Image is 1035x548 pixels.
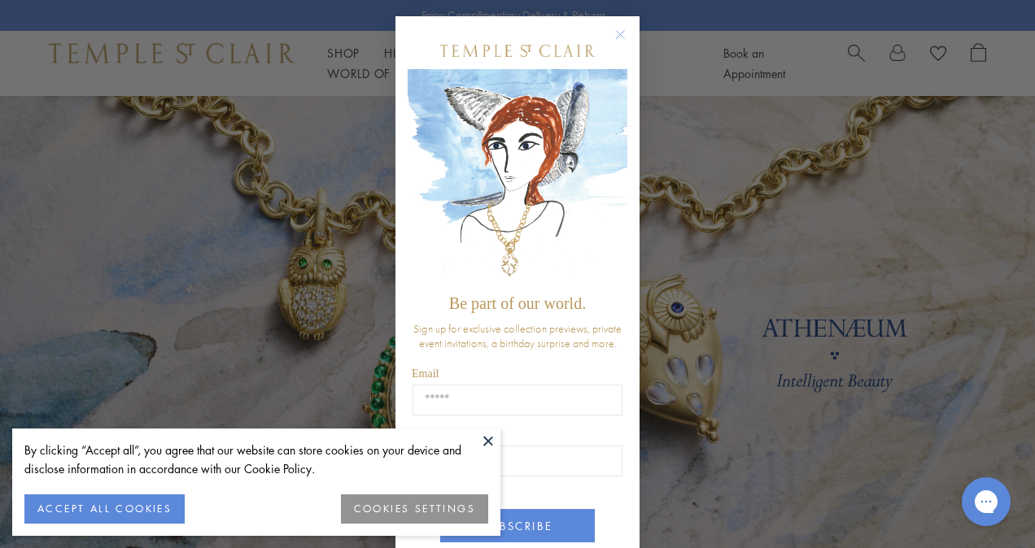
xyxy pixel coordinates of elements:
input: Email [413,385,622,415]
span: Be part of our world. [449,294,586,312]
span: Email [412,368,439,380]
img: c4a9eb12-d91a-4d4a-8ee0-386386f4f338.jpeg [408,69,627,286]
button: Close dialog [618,33,639,53]
button: SUBSCRIBE [440,509,595,542]
iframe: Gorgias live chat messenger [954,472,1019,532]
button: COOKIES SETTINGS [341,494,488,524]
div: By clicking “Accept all”, you agree that our website can store cookies on your device and disclos... [24,441,488,478]
button: ACCEPT ALL COOKIES [24,494,185,524]
span: Sign up for exclusive collection previews, private event invitations, a birthday surprise and more. [413,321,622,350]
img: Temple St. Clair [440,45,595,57]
